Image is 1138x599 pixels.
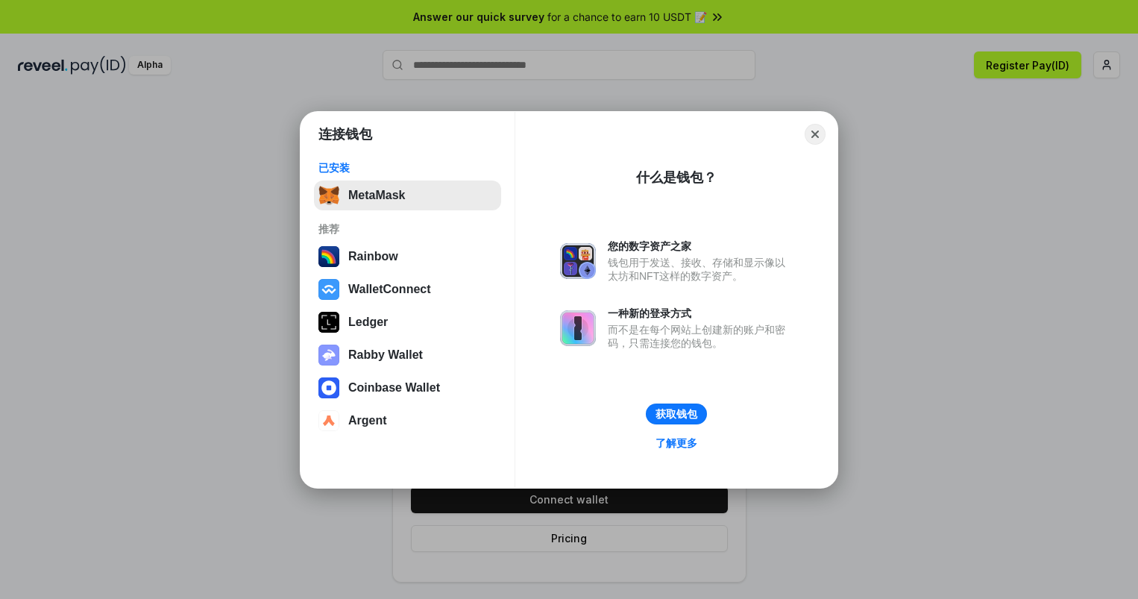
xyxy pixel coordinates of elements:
a: 了解更多 [647,433,706,453]
img: svg+xml,%3Csvg%20xmlns%3D%22http%3A%2F%2Fwww.w3.org%2F2000%2Fsvg%22%20fill%3D%22none%22%20viewBox... [318,345,339,366]
img: svg+xml,%3Csvg%20xmlns%3D%22http%3A%2F%2Fwww.w3.org%2F2000%2Fsvg%22%20fill%3D%22none%22%20viewBox... [560,243,596,279]
button: Argent [314,406,501,436]
img: svg+xml,%3Csvg%20width%3D%2228%22%20height%3D%2228%22%20viewBox%3D%220%200%2028%2028%22%20fill%3D... [318,279,339,300]
img: svg+xml,%3Csvg%20width%3D%22120%22%20height%3D%22120%22%20viewBox%3D%220%200%20120%20120%22%20fil... [318,246,339,267]
div: 了解更多 [656,436,697,450]
button: WalletConnect [314,275,501,304]
div: MetaMask [348,189,405,202]
div: 推荐 [318,222,497,236]
div: WalletConnect [348,283,431,296]
img: svg+xml,%3Csvg%20width%3D%2228%22%20height%3D%2228%22%20viewBox%3D%220%200%2028%2028%22%20fill%3D... [318,377,339,398]
button: Close [805,124,826,145]
div: Argent [348,414,387,427]
button: Ledger [314,307,501,337]
div: 一种新的登录方式 [608,307,793,320]
div: 什么是钱包？ [636,169,717,186]
button: Rainbow [314,242,501,272]
div: 获取钱包 [656,407,697,421]
button: MetaMask [314,181,501,210]
div: 钱包用于发送、接收、存储和显示像以太坊和NFT这样的数字资产。 [608,256,793,283]
div: 已安装 [318,161,497,175]
button: 获取钱包 [646,404,707,424]
button: Coinbase Wallet [314,373,501,403]
div: Ledger [348,316,388,329]
img: svg+xml,%3Csvg%20xmlns%3D%22http%3A%2F%2Fwww.w3.org%2F2000%2Fsvg%22%20width%3D%2228%22%20height%3... [318,312,339,333]
button: Rabby Wallet [314,340,501,370]
img: svg+xml,%3Csvg%20fill%3D%22none%22%20height%3D%2233%22%20viewBox%3D%220%200%2035%2033%22%20width%... [318,185,339,206]
div: Coinbase Wallet [348,381,440,395]
img: svg+xml,%3Csvg%20xmlns%3D%22http%3A%2F%2Fwww.w3.org%2F2000%2Fsvg%22%20fill%3D%22none%22%20viewBox... [560,310,596,346]
div: Rainbow [348,250,398,263]
div: Rabby Wallet [348,348,423,362]
div: 而不是在每个网站上创建新的账户和密码，只需连接您的钱包。 [608,323,793,350]
img: svg+xml,%3Csvg%20width%3D%2228%22%20height%3D%2228%22%20viewBox%3D%220%200%2028%2028%22%20fill%3D... [318,410,339,431]
div: 您的数字资产之家 [608,239,793,253]
h1: 连接钱包 [318,125,372,143]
